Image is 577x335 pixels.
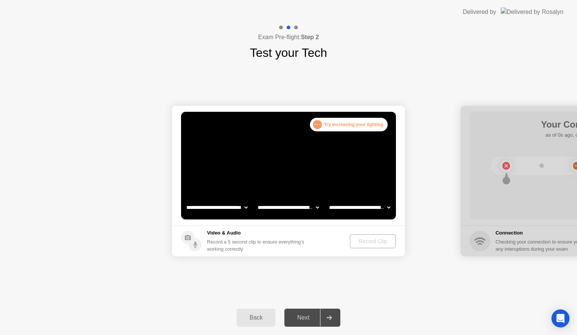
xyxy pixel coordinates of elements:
[287,314,320,321] div: Next
[284,309,340,327] button: Next
[463,8,496,17] div: Delivered by
[301,34,319,40] b: Step 2
[501,8,563,16] img: Delivered by Rosalyn
[328,200,392,215] select: Available microphones
[239,314,273,321] div: Back
[185,200,249,215] select: Available cameras
[350,234,396,248] button: Record Clip
[551,309,569,327] div: Open Intercom Messenger
[250,44,327,62] h1: Test your Tech
[237,309,275,327] button: Back
[310,118,388,131] div: Try increasing your lighting
[353,238,393,244] div: Record Clip
[313,120,322,129] div: . . .
[207,238,307,253] div: Record a 5 second clip to ensure everything’s working correctly
[207,229,307,237] h5: Video & Audio
[258,33,319,42] h4: Exam Pre-flight:
[256,200,320,215] select: Available speakers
